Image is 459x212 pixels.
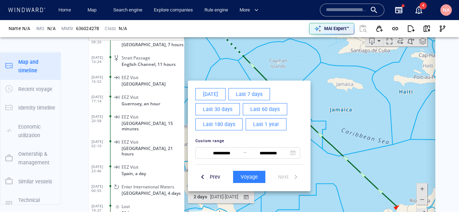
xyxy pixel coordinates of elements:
[151,4,196,16] a: Explore companies
[0,178,61,184] a: Similar vessels
[18,58,56,75] p: Map and timeline
[429,180,454,207] iframe: Chat
[61,25,73,32] p: MMSI
[439,3,453,17] button: NA
[110,4,145,16] a: Search engine
[415,6,423,14] div: Notification center
[145,161,177,173] button: Voyage
[53,4,76,16] button: Home
[420,2,427,9] span: 4
[435,21,450,37] button: Visual Link Analysis
[36,25,45,32] p: IMO
[165,110,191,119] span: Last 1 year
[410,1,427,19] button: 4
[0,53,61,80] button: Map and timeline
[0,145,61,172] button: Ownership & management
[157,108,198,120] button: Last 1 year
[0,117,61,145] button: Economic utilization
[237,4,265,16] button: More
[115,80,130,89] span: [DATE]
[18,85,52,93] p: Recent voyage
[0,155,61,162] a: Ownership & management
[202,4,231,16] a: Rule engine
[0,127,61,134] a: Economic utilization
[115,110,147,119] span: Last 180 days
[18,122,56,140] p: Economic utilization
[140,78,182,90] button: Last 7 days
[85,4,102,16] a: Map
[115,95,144,104] span: Last 30 days
[0,98,61,117] button: Identity timeline
[155,140,158,145] span: ~
[0,86,61,92] a: Recent voyage
[18,177,52,186] p: Similar vessels
[9,25,30,32] div: Name N/A
[18,150,56,167] p: Ownership & management
[107,129,136,133] span: Custom range
[47,25,56,32] span: N/A
[155,93,199,105] button: Last 60 days
[18,103,55,112] p: Identity timeline
[419,21,435,37] button: View on map
[148,80,174,89] span: Last 7 days
[120,161,133,173] div: Prev
[387,21,403,37] button: Get link
[107,78,137,90] button: [DATE]
[0,172,61,191] button: Similar vessels
[162,95,191,104] span: Last 60 days
[309,23,354,34] button: MAI Expert™
[0,104,61,111] a: Identity timeline
[82,4,105,16] button: Map
[324,25,349,32] p: MAI Expert™
[107,93,152,105] button: Last 30 days
[76,25,99,32] div: 636024278
[107,160,135,174] button: Prev
[107,108,155,120] button: Last 180 days
[403,21,419,37] button: Export report
[119,25,127,32] div: N/A
[0,62,61,69] a: Map and timeline
[0,80,61,98] button: Recent voyage
[372,21,387,37] button: Add to vessel list
[443,7,450,13] span: NA
[105,25,116,32] p: Class
[152,163,170,172] span: Voyage
[240,6,259,14] span: More
[56,4,74,16] a: Home
[0,201,61,207] a: Technical details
